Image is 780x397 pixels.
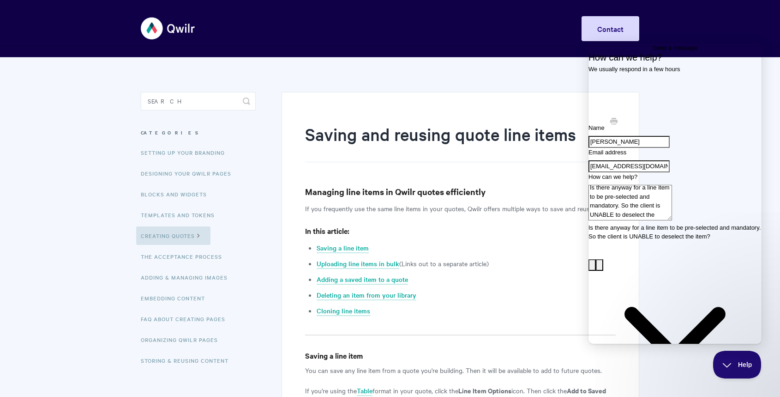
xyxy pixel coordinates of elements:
p: If you frequently use the same line items in your quotes, Qwilr offers multiple ways to save and ... [305,203,616,214]
h3: Categories [141,124,256,141]
a: Adding a saved item to a quote [317,275,408,285]
h1: Saving and reusing quote line items [305,122,602,162]
iframe: Help Scout Beacon - Close [713,351,762,379]
strong: Line Item Options [458,385,511,395]
input: Search [141,92,256,110]
li: (Links out to a separate article) [317,258,616,269]
a: Creating Quotes [136,226,210,245]
h4: Saving a line item [305,350,616,361]
a: Contact [582,16,639,41]
a: The Acceptance Process [141,247,229,266]
p: You can save any line item from a quote you're building. Then it will be available to add to futu... [305,365,616,376]
a: Table [357,386,372,396]
a: Uploading line items in bulk [317,259,399,269]
img: Qwilr Help Center [141,11,196,46]
a: Saving a line item [317,243,369,253]
a: Designing Your Qwilr Pages [141,164,238,183]
a: Embedding Content [141,289,212,307]
a: Deleting an item from your library [317,290,416,300]
a: FAQ About Creating Pages [141,310,232,328]
iframe: Help Scout Beacon - Live Chat, Contact Form, and Knowledge Base [588,43,762,344]
a: Adding & Managing Images [141,268,234,287]
a: Storing & Reusing Content [141,351,235,370]
a: Organizing Qwilr Pages [141,330,225,349]
a: Cloning line items [317,306,370,316]
h3: Managing line items in Qwilr quotes efficiently [305,185,616,198]
strong: In this article: [305,226,349,236]
a: Blocks and Widgets [141,185,214,203]
a: Setting up your Branding [141,143,232,162]
a: Templates and Tokens [141,206,222,224]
